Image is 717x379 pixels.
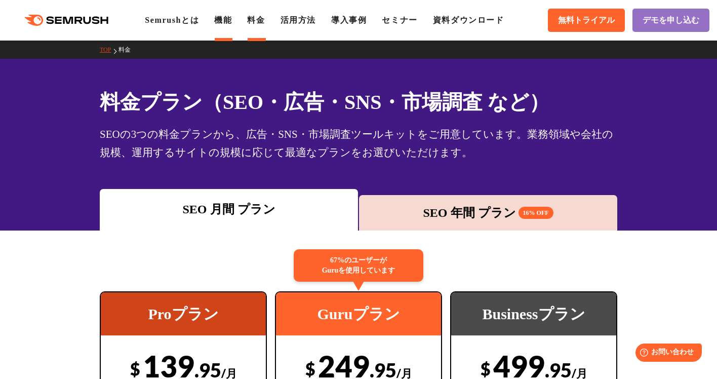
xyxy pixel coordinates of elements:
a: 料金 [118,46,138,53]
div: SEO 年間 プラン [364,204,612,222]
h1: 料金プラン（SEO・広告・SNS・市場調査 など） [100,87,617,117]
span: $ [481,358,491,379]
div: Guruプラン [276,292,441,335]
a: 導入事例 [331,16,367,24]
span: デモを申し込む [643,15,699,26]
a: 資料ダウンロード [433,16,504,24]
a: Semrushとは [145,16,199,24]
a: 無料トライアル [548,9,625,32]
a: セミナー [382,16,417,24]
span: $ [130,358,140,379]
span: 16% OFF [519,207,553,219]
a: 機能 [214,16,232,24]
a: 料金 [247,16,265,24]
a: 活用方法 [281,16,316,24]
div: SEOの3つの料金プランから、広告・SNS・市場調査ツールキットをご用意しています。業務領域や会社の規模、運用するサイトの規模に応じて最適なプランをお選びいただけます。 [100,125,617,162]
div: Proプラン [101,292,266,335]
div: SEO 月間 プラン [105,200,353,218]
a: TOP [100,46,118,53]
a: デモを申し込む [632,9,709,32]
iframe: Help widget launcher [627,339,706,368]
div: 67%のユーザーが Guruを使用しています [294,249,423,282]
span: $ [305,358,315,379]
div: Businessプラン [451,292,616,335]
span: 無料トライアル [558,15,615,26]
